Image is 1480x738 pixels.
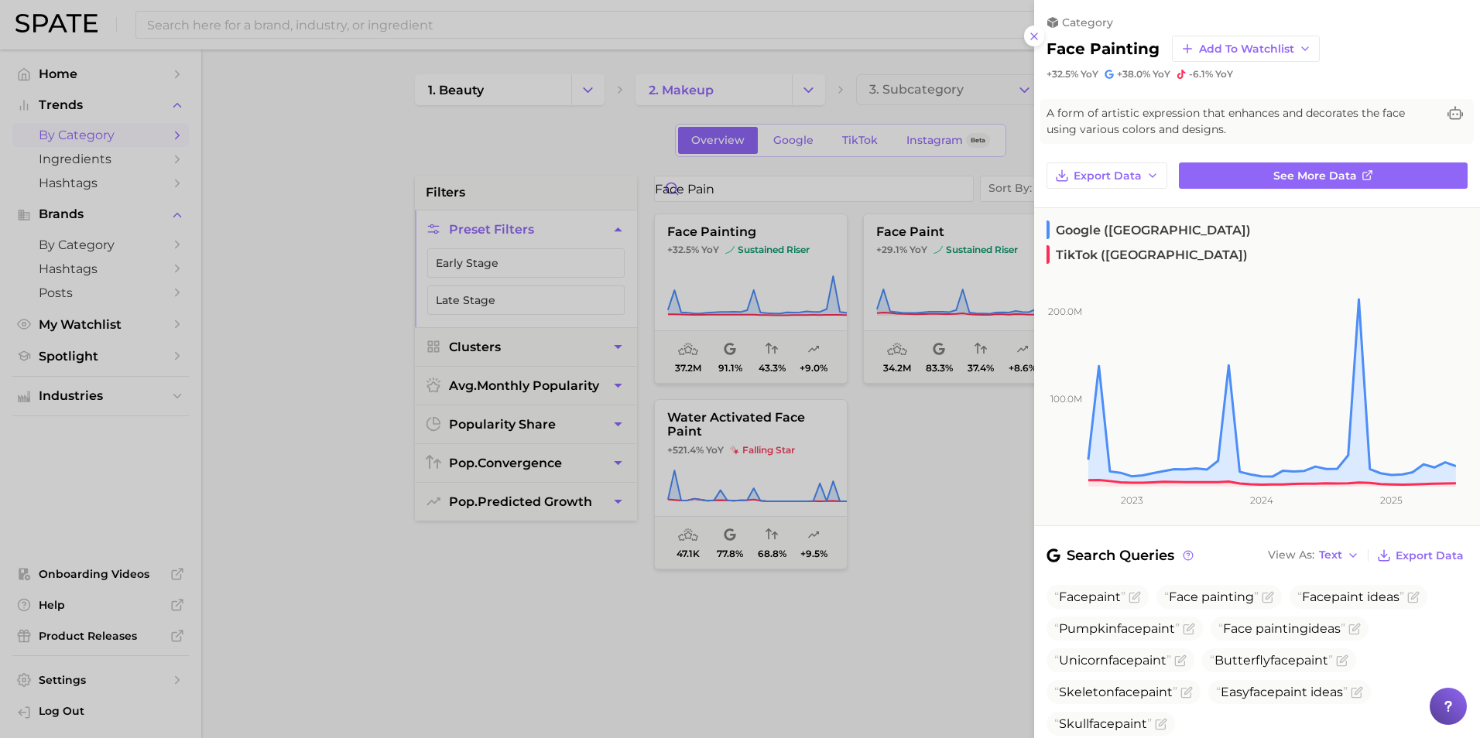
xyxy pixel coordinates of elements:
button: Add to Watchlist [1172,36,1320,62]
tspan: 2023 [1121,494,1143,506]
span: YoY [1081,68,1098,80]
button: Flag as miscategorized or irrelevant [1129,591,1141,603]
span: face [1089,716,1115,731]
h2: face painting [1047,39,1160,58]
span: YoY [1153,68,1170,80]
button: Flag as miscategorized or irrelevant [1183,623,1195,635]
span: Unicorn paint [1054,653,1171,668]
span: Skull paint [1054,716,1152,731]
span: paint [1054,589,1125,604]
span: Search Queries [1047,545,1196,566]
span: Pumpkin paint [1054,621,1180,636]
button: Flag as miscategorized or irrelevant [1174,654,1187,667]
button: Flag as miscategorized or irrelevant [1262,591,1274,603]
span: painting [1201,589,1254,604]
span: face [1117,621,1143,636]
span: -6.1% [1189,68,1213,80]
span: YoY [1215,68,1233,80]
span: Easy paint ideas [1216,685,1348,699]
button: Flag as miscategorized or irrelevant [1155,718,1167,730]
span: Face [1223,621,1252,636]
span: face [1115,685,1140,699]
span: Google ([GEOGRAPHIC_DATA]) [1047,220,1251,239]
span: See more data [1273,169,1357,183]
span: View As [1268,551,1314,559]
span: Export Data [1074,169,1142,183]
span: Face [1059,589,1088,604]
span: A form of artistic expression that enhances and decorates the face using various colors and designs. [1047,105,1437,138]
tspan: 2024 [1250,494,1273,506]
button: Flag as miscategorized or irrelevant [1336,654,1348,667]
span: Face [1169,589,1198,604]
span: TikTok ([GEOGRAPHIC_DATA]) [1047,245,1248,264]
span: Butterfly paint [1210,653,1333,668]
span: ideas [1218,621,1345,636]
button: Flag as miscategorized or irrelevant [1407,591,1420,603]
button: Flag as miscategorized or irrelevant [1348,623,1361,635]
span: paint ideas [1297,589,1404,604]
span: +32.5% [1047,68,1078,80]
span: category [1062,15,1113,29]
span: painting [1256,621,1308,636]
span: face [1270,653,1296,668]
span: Face [1302,589,1331,604]
button: Export Data [1373,545,1468,566]
button: View AsText [1264,545,1363,565]
span: Add to Watchlist [1199,43,1294,56]
tspan: 2025 [1380,494,1403,506]
span: face [1249,685,1275,699]
span: Text [1319,551,1342,559]
span: face [1108,653,1134,668]
button: Export Data [1047,162,1167,189]
span: +38.0% [1117,68,1150,80]
a: See more data [1179,162,1468,189]
button: Flag as miscategorized or irrelevant [1180,686,1193,699]
span: Skeleton paint [1054,685,1177,699]
button: Flag as miscategorized or irrelevant [1351,686,1363,699]
span: Export Data [1396,549,1464,562]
